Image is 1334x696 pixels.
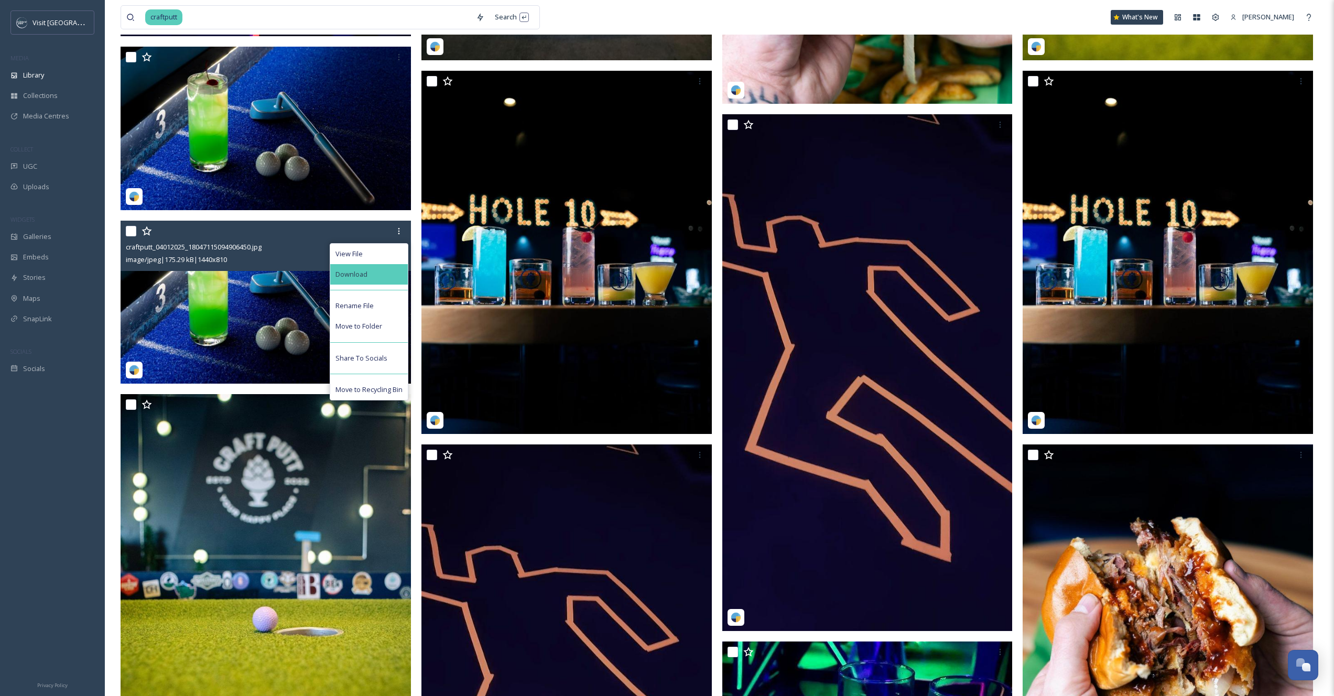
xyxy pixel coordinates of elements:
[23,70,44,80] span: Library
[23,161,37,171] span: UGC
[37,678,68,691] a: Privacy Policy
[126,255,227,264] span: image/jpeg | 175.29 kB | 1440 x 810
[23,252,49,262] span: Embeds
[145,9,182,25] span: craftputt
[23,314,52,324] span: SnapLink
[10,215,35,223] span: WIDGETS
[121,47,411,210] img: craftputt_04012025_18047115094906450.jpg
[10,54,29,62] span: MEDIA
[23,91,58,101] span: Collections
[32,17,114,27] span: Visit [GEOGRAPHIC_DATA]
[126,242,262,252] span: craftputt_04012025_18047115094906450.jpg
[1225,7,1299,27] a: [PERSON_NAME]
[722,114,1013,630] img: craftputt_04012025_3222924632486803633.jpg
[23,232,51,242] span: Galleries
[17,17,27,28] img: c3es6xdrejuflcaqpovn.png
[23,182,49,192] span: Uploads
[421,71,712,434] img: craftputt_03312025_18030474184800694.jpg
[10,347,31,355] span: SOCIALS
[10,145,33,153] span: COLLECT
[1288,650,1318,680] button: Open Chat
[430,415,440,426] img: snapsea-logo.png
[335,301,374,311] span: Rename File
[1111,10,1163,25] a: What's New
[490,7,534,27] div: Search
[23,273,46,282] span: Stories
[37,682,68,689] span: Privacy Policy
[121,221,411,384] img: craftputt_04012025_18047115094906450.jpg
[731,85,741,95] img: snapsea-logo.png
[335,321,382,331] span: Move to Folder
[1242,12,1294,21] span: [PERSON_NAME]
[335,249,363,259] span: View File
[23,111,69,121] span: Media Centres
[1031,41,1042,52] img: snapsea-logo.png
[129,365,139,375] img: snapsea-logo.png
[1031,415,1042,426] img: snapsea-logo.png
[430,41,440,52] img: snapsea-logo.png
[23,364,45,374] span: Socials
[1023,71,1313,434] img: craftputt_03312025_18030474184800694.jpg
[23,293,40,303] span: Maps
[335,269,367,279] span: Download
[335,353,387,363] span: Share To Socials
[731,612,741,623] img: snapsea-logo.png
[335,385,403,395] span: Move to Recycling Bin
[129,191,139,202] img: snapsea-logo.png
